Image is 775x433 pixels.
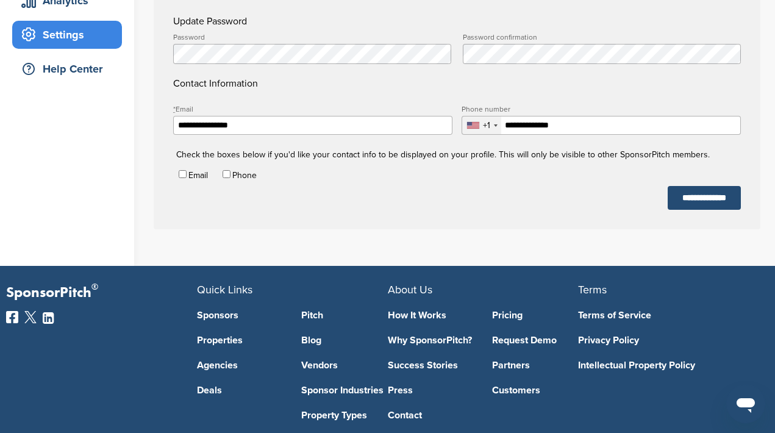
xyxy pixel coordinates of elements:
div: Selected country [462,116,501,134]
a: Request Demo [492,335,578,345]
label: Phone number [462,106,740,113]
div: +1 [483,121,490,130]
span: Terms [578,283,607,296]
p: SponsorPitch [6,284,197,302]
iframe: 開啟傳訊視窗按鈕 [726,384,765,423]
span: ® [91,279,98,295]
a: Privacy Policy [578,335,751,345]
a: Sponsors [197,310,283,320]
label: Phone [232,170,257,181]
h4: Contact Information [173,34,741,91]
a: Press [388,385,474,395]
div: Settings [18,24,122,46]
a: How It Works [388,310,474,320]
a: Customers [492,385,578,395]
span: About Us [388,283,432,296]
a: Partners [492,360,578,370]
a: Intellectual Property Policy [578,360,751,370]
a: Contact [388,410,474,420]
a: Properties [197,335,283,345]
abbr: required [173,105,176,113]
label: Password [173,34,451,41]
a: Pricing [492,310,578,320]
img: Twitter [24,311,37,323]
a: Terms of Service [578,310,751,320]
a: Pitch [301,310,387,320]
a: Deals [197,385,283,395]
a: Agencies [197,360,283,370]
img: Facebook [6,311,18,323]
a: Property Types [301,410,387,420]
a: Help Center [12,55,122,83]
label: Password confirmation [463,34,741,41]
a: Settings [12,21,122,49]
label: Email [188,170,208,181]
label: Email [173,106,452,113]
a: Sponsor Industries [301,385,387,395]
a: Blog [301,335,387,345]
a: Vendors [301,360,387,370]
a: Why SponsorPitch? [388,335,474,345]
h4: Update Password [173,14,741,29]
a: Success Stories [388,360,474,370]
div: Help Center [18,58,122,80]
span: Quick Links [197,283,252,296]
